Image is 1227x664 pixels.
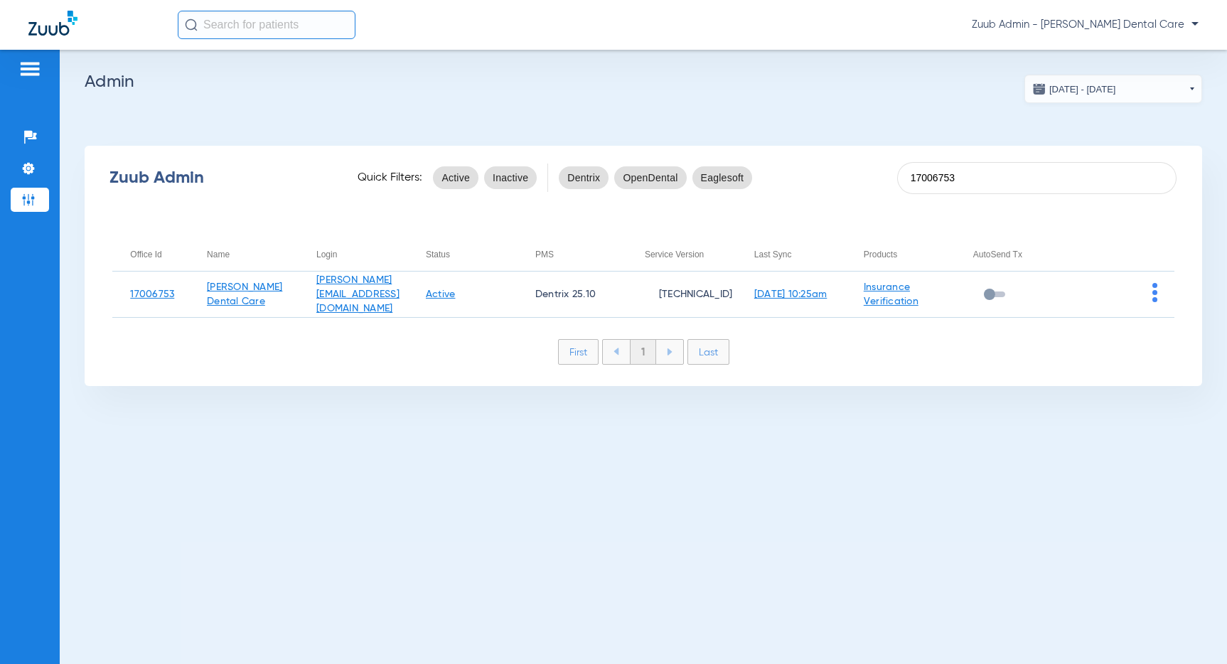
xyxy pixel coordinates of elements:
span: Dentrix [567,171,600,185]
li: Last [687,339,729,365]
span: Zuub Admin - [PERSON_NAME] Dental Care [972,18,1199,32]
li: 1 [630,340,656,364]
td: [TECHNICAL_ID] [627,272,736,318]
div: Name [207,247,299,262]
input: Search for patients [178,11,355,39]
span: OpenDental [623,171,677,185]
img: arrow-left-blue.svg [613,348,619,355]
mat-chip-listbox: pms-filters [559,164,752,192]
div: Products [864,247,897,262]
div: AutoSend Tx [973,247,1022,262]
span: Eaglesoft [701,171,744,185]
div: Zuub Admin [109,171,333,185]
img: group-dot-blue.svg [1152,283,1157,302]
li: First [558,339,599,365]
a: [DATE] 10:25am [754,289,827,299]
div: Name [207,247,230,262]
img: hamburger-icon [18,60,41,77]
img: Zuub Logo [28,11,77,36]
img: date.svg [1032,82,1046,96]
a: Insurance Verification [864,282,918,306]
div: Last Sync [754,247,792,262]
div: Service Version [645,247,736,262]
div: Last Sync [754,247,846,262]
div: PMS [535,247,627,262]
div: Office Id [130,247,161,262]
div: Service Version [645,247,704,262]
a: [PERSON_NAME] Dental Care [207,282,282,306]
input: SEARCH office ID, email, name [897,162,1177,194]
div: Status [426,247,450,262]
mat-chip-listbox: status-filters [433,164,537,192]
div: AutoSend Tx [973,247,1065,262]
div: Products [864,247,955,262]
div: Office Id [130,247,189,262]
button: [DATE] - [DATE] [1024,75,1202,103]
h2: Admin [85,75,1202,89]
a: 17006753 [130,289,174,299]
div: Login [316,247,408,262]
span: Inactive [493,171,528,185]
span: Quick Filters: [358,171,422,185]
div: Status [426,247,518,262]
a: [PERSON_NAME][EMAIL_ADDRESS][DOMAIN_NAME] [316,275,400,314]
span: Active [441,171,470,185]
div: Login [316,247,337,262]
td: Dentrix 25.10 [518,272,627,318]
a: Active [426,289,456,299]
img: Search Icon [185,18,198,31]
img: arrow-right-blue.svg [667,348,673,355]
div: PMS [535,247,554,262]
